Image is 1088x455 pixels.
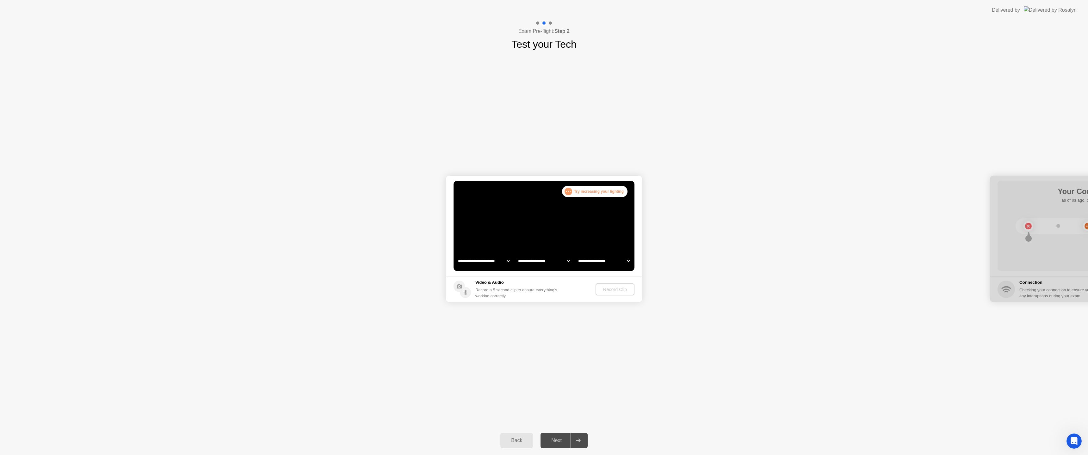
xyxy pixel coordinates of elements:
[541,433,588,448] button: Next
[13,97,106,104] div: We typically reply in under 3 minutes
[74,10,87,23] div: Profile image for Tabasum
[9,154,117,172] div: Managing Microsoft Edge Background Processes
[13,45,114,56] p: Hi there 👋
[13,133,106,139] div: Closing Applications (Windows)
[13,56,114,77] p: How can I assist you?
[1066,434,1082,449] iframe: Intercom live chat
[14,213,28,217] span: Home
[62,10,75,23] img: Profile image for Ishaq
[13,144,106,151] div: Rosalyn - Camera Access (Windows)
[475,279,560,286] h5: Video & Audio
[457,255,511,267] select: Available cameras
[500,433,533,448] button: Back
[42,197,84,222] button: Messages
[554,28,570,34] b: Step 2
[13,174,106,188] div: Understanding the [PERSON_NAME] (Canvas)
[511,37,577,52] h1: Test your Tech
[565,188,572,195] div: . . .
[9,142,117,154] div: Rosalyn - Camera Access (Windows)
[517,255,571,267] select: Available speakers
[100,213,110,217] span: Help
[598,287,632,292] div: Record Clip
[86,10,99,23] div: Profile image for Sonny
[9,115,117,128] button: Search for help
[9,130,117,142] div: Closing Applications (Windows)
[6,85,120,109] div: Send us a messageWe typically reply in under 3 minutes
[502,438,531,443] div: Back
[518,27,570,35] h4: Exam Pre-flight:
[84,197,127,222] button: Help
[1024,6,1077,14] img: Delivered by Rosalyn
[13,118,51,125] span: Search for help
[13,90,106,97] div: Send us a message
[9,172,117,190] div: Understanding the [PERSON_NAME] (Canvas)
[562,186,627,197] div: Try increasing your lighting
[53,213,74,217] span: Messages
[475,287,560,299] div: Record a 5 second clip to ensure everything’s working correctly
[992,6,1020,14] div: Delivered by
[13,156,106,169] div: Managing Microsoft Edge Background Processes
[13,13,49,21] img: logo
[577,255,631,267] select: Available microphones
[596,283,634,295] button: Record Clip
[109,10,120,21] div: Close
[542,438,571,443] div: Next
